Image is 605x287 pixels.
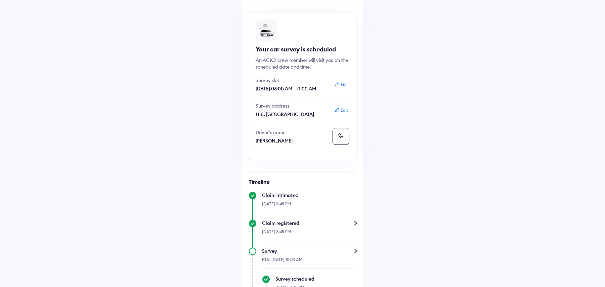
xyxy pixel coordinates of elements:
div: Claim registered [262,220,356,227]
div: [DATE] 3:45 PM [262,199,356,213]
div: Survey scheduled [276,276,356,282]
div: [DATE] 3:45 PM [262,227,356,241]
p: [PERSON_NAME] [256,137,330,144]
div: Claim intimated [262,192,356,199]
div: ETA: [DATE] 10:00 AM [262,254,356,269]
p: [DATE] 08:00 AM - 10:00 AM [256,85,330,92]
div: An ACKO crew member will visit you on the scheduled date and time. [256,57,349,70]
p: Survey address [256,102,330,109]
p: Driver’s name [256,129,330,136]
p: H-5, [GEOGRAPHIC_DATA] [256,111,330,118]
button: Edit [333,107,350,114]
div: Your car survey is scheduled [256,45,349,53]
button: Edit [333,81,350,88]
p: Survey slot [256,77,330,84]
div: Survey [262,248,356,254]
h6: Timeline [249,178,356,185]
